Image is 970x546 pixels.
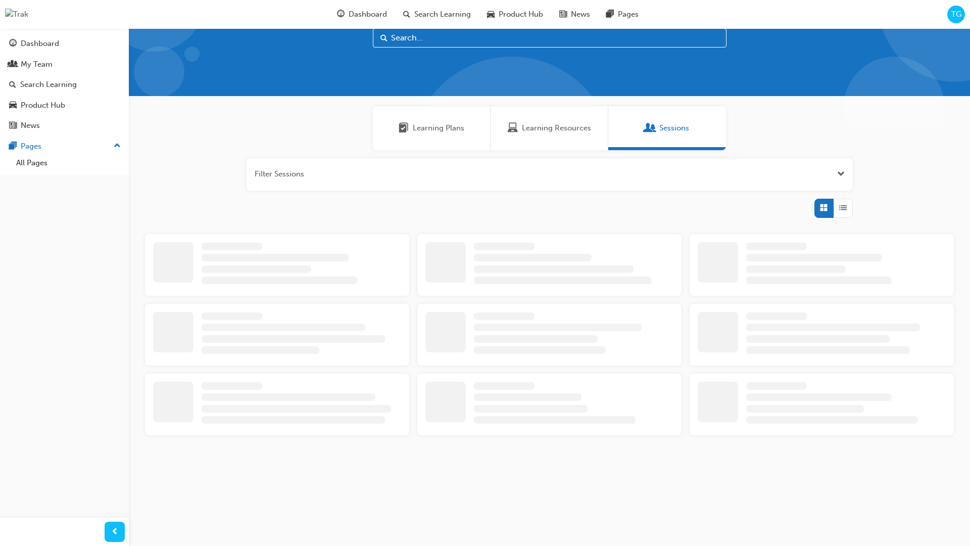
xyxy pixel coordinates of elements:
span: guage-icon [337,8,345,21]
span: List [839,202,847,214]
a: News [4,116,125,135]
a: All Pages [12,155,125,171]
button: Pages [4,137,125,156]
a: Product Hub [4,96,125,115]
a: Search Learning [4,75,125,94]
a: Learning PlansLearning Plans [373,106,491,150]
span: news-icon [559,8,567,21]
button: Open the filter [837,168,845,180]
span: car-icon [487,8,495,21]
div: Search Learning [20,79,77,90]
a: news-iconNews [551,4,598,25]
a: SessionsSessions [608,106,726,150]
span: Grid [820,202,828,214]
span: Learning Resources [522,122,591,134]
span: search-icon [9,80,16,89]
span: prev-icon [111,526,119,538]
div: News [21,120,40,131]
span: Sessions [645,122,655,134]
a: pages-iconPages [598,4,647,25]
img: Trak [5,9,28,20]
div: Pages [21,141,41,152]
div: Dashboard [21,38,59,50]
a: car-iconProduct Hub [479,4,551,25]
span: Learning Plans [399,122,409,134]
span: guage-icon [9,39,17,49]
span: pages-icon [9,142,17,151]
a: Dashboard [4,34,125,53]
span: Dashboard [349,9,387,20]
span: Search [380,32,387,44]
span: Sessions [659,122,689,134]
button: TG [947,6,965,23]
div: My Team [21,59,53,70]
span: search-icon [403,8,410,21]
a: search-iconSearch Learning [395,4,479,25]
span: News [571,9,590,20]
span: Pages [618,9,639,20]
span: Learning Plans [413,122,464,134]
a: My Team [4,55,125,74]
span: news-icon [9,121,17,130]
a: Learning ResourcesLearning Resources [491,106,608,150]
span: Product Hub [499,9,543,20]
span: Search Learning [414,9,471,20]
span: up-icon [114,140,121,153]
span: pages-icon [606,8,614,21]
input: Search... [373,28,726,48]
span: car-icon [9,101,17,110]
span: Learning Resources [508,122,518,134]
span: TG [951,9,961,20]
button: DashboardMy TeamSearch LearningProduct HubNews [4,32,125,137]
div: Product Hub [21,100,65,111]
span: people-icon [9,60,17,69]
a: guage-iconDashboard [329,4,395,25]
